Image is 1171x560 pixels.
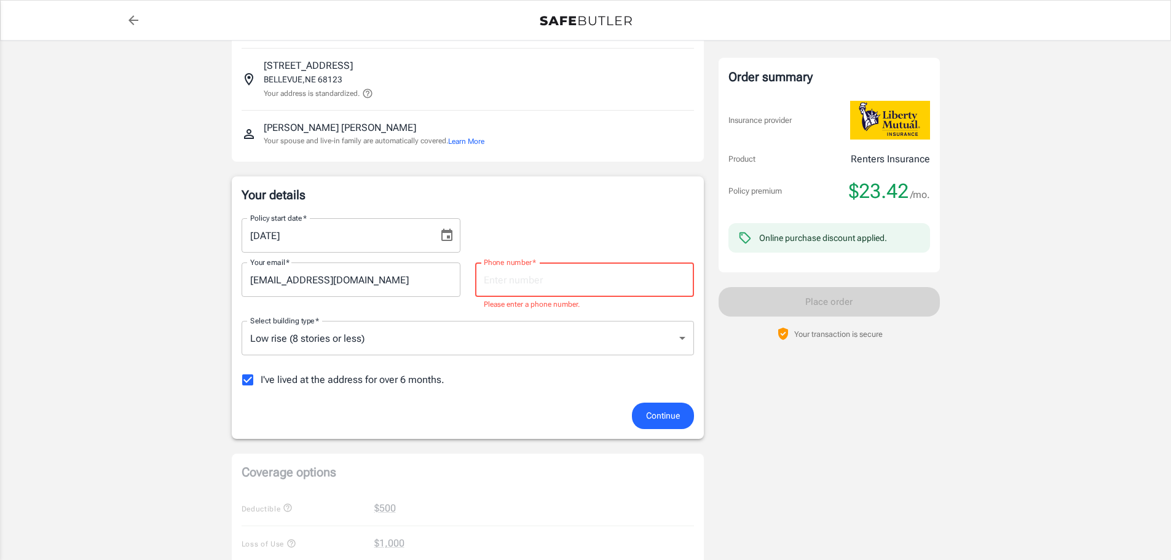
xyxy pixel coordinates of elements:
[250,213,307,223] label: Policy start date
[728,114,792,127] p: Insurance provider
[759,232,887,244] div: Online purchase discount applied.
[242,321,694,355] div: Low rise (8 stories or less)
[242,218,430,253] input: MM/DD/YYYY
[728,185,782,197] p: Policy premium
[435,223,459,248] button: Choose date, selected date is Aug 29, 2025
[448,136,484,147] button: Learn More
[242,127,256,141] svg: Insured person
[540,16,632,26] img: Back to quotes
[264,58,353,73] p: [STREET_ADDRESS]
[484,257,536,267] label: Phone number
[851,152,930,167] p: Renters Insurance
[475,262,694,297] input: Enter number
[261,373,444,387] span: I've lived at the address for over 6 months.
[794,328,883,340] p: Your transaction is secure
[242,186,694,203] p: Your details
[910,186,930,203] span: /mo.
[264,88,360,99] p: Your address is standardized.
[264,73,342,85] p: BELLEVUE , NE 68123
[250,315,319,326] label: Select building type
[242,262,460,297] input: Enter email
[646,408,680,424] span: Continue
[250,257,290,267] label: Your email
[264,135,484,147] p: Your spouse and live-in family are automatically covered.
[850,101,930,140] img: Liberty Mutual
[728,153,755,165] p: Product
[484,299,685,311] p: Please enter a phone number.
[264,120,416,135] p: [PERSON_NAME] [PERSON_NAME]
[121,8,146,33] a: back to quotes
[632,403,694,429] button: Continue
[728,68,930,86] div: Order summary
[242,72,256,87] svg: Insured address
[849,179,909,203] span: $23.42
